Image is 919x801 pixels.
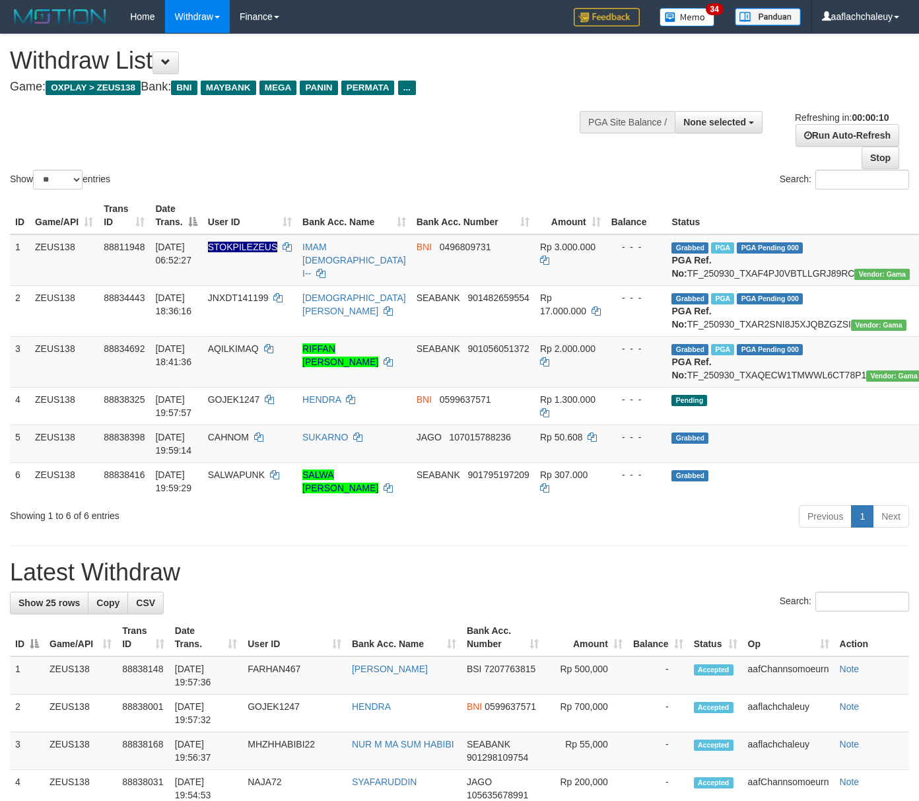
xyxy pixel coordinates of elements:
[467,777,492,787] span: JAGO
[117,732,170,770] td: 88838168
[104,293,145,303] span: 88834443
[259,81,297,95] span: MEGA
[815,592,909,611] input: Search:
[155,242,191,265] span: [DATE] 06:52:27
[706,3,724,15] span: 34
[208,343,259,354] span: AQILKIMAQ
[628,732,689,770] td: -
[10,656,44,695] td: 1
[467,739,510,749] span: SEABANK
[851,505,873,528] a: 1
[10,285,30,336] td: 2
[611,393,662,406] div: - - -
[10,592,88,614] a: Show 25 rows
[440,242,491,252] span: Copy 0496809731 to clipboard
[398,81,416,95] span: ...
[467,293,529,303] span: Copy 901482659554 to clipboard
[30,387,98,425] td: ZEUS138
[30,336,98,387] td: ZEUS138
[170,695,242,732] td: [DATE] 19:57:32
[33,170,83,190] select: Showentries
[689,619,743,656] th: Status: activate to sort column ascending
[302,394,341,405] a: HENDRA
[170,656,242,695] td: [DATE] 19:57:36
[10,387,30,425] td: 4
[347,619,461,656] th: Bank Acc. Name: activate to sort column ascending
[544,695,628,732] td: Rp 700,000
[840,701,860,712] a: Note
[671,344,708,355] span: Grabbed
[44,732,117,770] td: ZEUS138
[671,357,711,380] b: PGA Ref. No:
[840,777,860,787] a: Note
[171,81,197,95] span: BNI
[30,462,98,500] td: ZEUS138
[208,293,269,303] span: JNXDT141199
[352,664,428,674] a: [PERSON_NAME]
[780,592,909,611] label: Search:
[694,664,733,676] span: Accepted
[18,598,80,608] span: Show 25 rows
[683,117,746,127] span: None selected
[544,656,628,695] td: Rp 500,000
[170,732,242,770] td: [DATE] 19:56:37
[467,752,528,763] span: Copy 901298109754 to clipboard
[302,293,406,316] a: [DEMOGRAPHIC_DATA][PERSON_NAME]
[737,293,803,304] span: PGA Pending
[440,394,491,405] span: Copy 0599637571 to clipboard
[711,293,734,304] span: Marked by aafsolysreylen
[694,777,733,788] span: Accepted
[10,504,373,522] div: Showing 1 to 6 of 6 entries
[735,8,801,26] img: panduan.png
[155,343,191,367] span: [DATE] 18:41:36
[10,336,30,387] td: 3
[743,656,834,695] td: aafChannsomoeurn
[208,470,265,480] span: SALWAPUNK
[136,598,155,608] span: CSV
[611,431,662,444] div: - - -
[155,293,191,316] span: [DATE] 18:36:16
[743,732,834,770] td: aaflachchaleuy
[46,81,141,95] span: OXPLAY > ZEUS138
[671,470,708,481] span: Grabbed
[208,242,278,252] span: Nama rekening ada tanda titik/strip, harap diedit
[411,197,535,234] th: Bank Acc. Number: activate to sort column ascending
[840,664,860,674] a: Note
[30,425,98,462] td: ZEUS138
[461,619,544,656] th: Bank Acc. Number: activate to sort column ascending
[302,343,378,367] a: RIFFAN [PERSON_NAME]
[203,197,297,234] th: User ID: activate to sort column ascending
[352,701,391,712] a: HENDRA
[852,112,889,123] strong: 00:00:10
[208,394,260,405] span: GOJEK1247
[711,344,734,355] span: Marked by aafsolysreylen
[117,619,170,656] th: Trans ID: activate to sort column ascending
[30,234,98,286] td: ZEUS138
[671,242,708,254] span: Grabbed
[10,48,599,74] h1: Withdraw List
[10,462,30,500] td: 6
[737,242,803,254] span: PGA Pending
[30,285,98,336] td: ZEUS138
[795,112,889,123] span: Refreshing in:
[98,197,150,234] th: Trans ID: activate to sort column ascending
[117,656,170,695] td: 88838148
[104,242,145,252] span: 88811948
[10,619,44,656] th: ID: activate to sort column descending
[873,505,909,528] a: Next
[574,8,640,26] img: Feedback.jpg
[302,432,348,442] a: SUKARNO
[694,740,733,751] span: Accepted
[851,320,906,331] span: Vendor URL: https://trx31.1velocity.biz
[417,343,460,354] span: SEABANK
[352,777,417,787] a: SYAFARUDDIN
[10,170,110,190] label: Show entries
[671,255,711,279] b: PGA Ref. No:
[449,432,510,442] span: Copy 107015788236 to clipboard
[671,433,708,444] span: Grabbed
[302,470,378,493] a: SALWA [PERSON_NAME]
[535,197,606,234] th: Amount: activate to sort column ascending
[628,695,689,732] td: -
[611,240,662,254] div: - - -
[201,81,256,95] span: MAYBANK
